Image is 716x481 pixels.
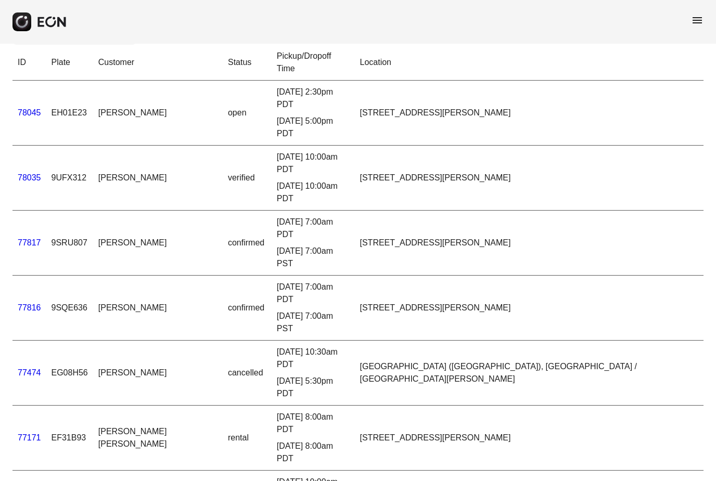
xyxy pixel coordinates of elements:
th: ID [12,45,46,81]
a: 78045 [18,108,41,117]
td: verified [223,146,272,211]
td: cancelled [223,341,272,406]
th: Status [223,45,272,81]
td: open [223,81,272,146]
div: [DATE] 2:30pm PDT [277,86,350,111]
td: [STREET_ADDRESS][PERSON_NAME] [355,276,704,341]
div: [DATE] 10:30am PDT [277,346,350,371]
a: 77171 [18,433,41,442]
div: [DATE] 5:00pm PDT [277,115,350,140]
td: [PERSON_NAME] [93,81,223,146]
th: Plate [46,45,93,81]
td: [PERSON_NAME] [PERSON_NAME] [93,406,223,471]
div: [DATE] 7:00am PST [277,310,350,335]
td: 9UFX312 [46,146,93,211]
a: 77817 [18,238,41,247]
td: confirmed [223,276,272,341]
td: EF31B93 [46,406,93,471]
a: 77816 [18,303,41,312]
td: EH01E23 [46,81,93,146]
td: [STREET_ADDRESS][PERSON_NAME] [355,146,704,211]
a: 77474 [18,368,41,377]
td: rental [223,406,272,471]
div: [DATE] 10:00am PDT [277,151,350,176]
td: [GEOGRAPHIC_DATA] ([GEOGRAPHIC_DATA]), [GEOGRAPHIC_DATA] / [GEOGRAPHIC_DATA][PERSON_NAME] [355,341,704,406]
a: 78035 [18,173,41,182]
td: [STREET_ADDRESS][PERSON_NAME] [355,211,704,276]
td: 9SRU807 [46,211,93,276]
th: Pickup/Dropoff Time [272,45,355,81]
td: [STREET_ADDRESS][PERSON_NAME] [355,406,704,471]
div: [DATE] 8:00am PDT [277,411,350,436]
div: [DATE] 7:00am PST [277,245,350,270]
th: Location [355,45,704,81]
div: [DATE] 5:30pm PDT [277,375,350,400]
td: [PERSON_NAME] [93,276,223,341]
div: [DATE] 7:00am PDT [277,281,350,306]
td: confirmed [223,211,272,276]
td: [PERSON_NAME] [93,211,223,276]
th: Customer [93,45,223,81]
div: [DATE] 8:00am PDT [277,440,350,465]
div: [DATE] 7:00am PDT [277,216,350,241]
td: [PERSON_NAME] [93,341,223,406]
td: [PERSON_NAME] [93,146,223,211]
td: 9SQE636 [46,276,93,341]
td: EG08H56 [46,341,93,406]
td: [STREET_ADDRESS][PERSON_NAME] [355,81,704,146]
div: [DATE] 10:00am PDT [277,180,350,205]
span: menu [691,14,704,27]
